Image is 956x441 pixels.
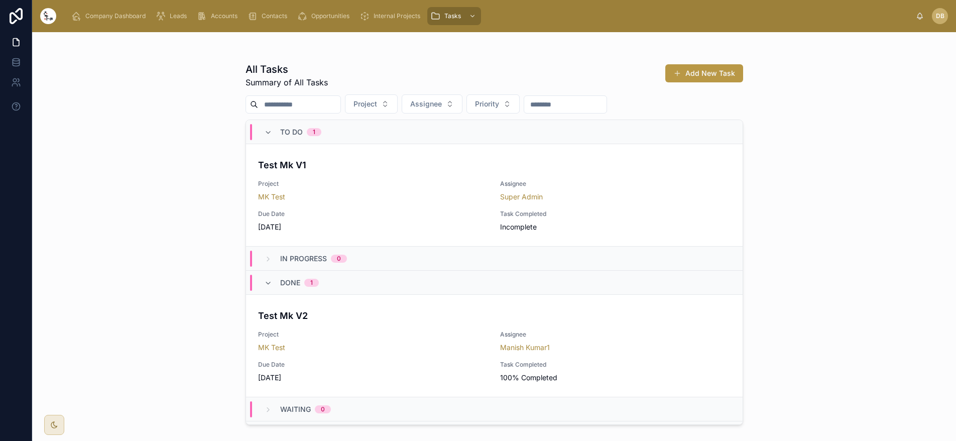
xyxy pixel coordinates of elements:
span: Due Date [258,361,489,369]
span: Project [353,99,377,109]
a: Company Dashboard [68,7,153,25]
span: Project [258,180,489,188]
span: Leads [170,12,187,20]
button: Add New Task [665,64,743,82]
span: [DATE] [258,222,489,232]
span: Internal Projects [374,12,420,20]
span: Accounts [211,12,237,20]
span: Project [258,330,489,339]
span: Incomplete [500,222,731,232]
button: Select Button [345,94,398,114]
h4: Test Mk V1 [258,158,731,172]
div: 1 [310,279,313,287]
div: 0 [321,405,325,413]
button: Select Button [466,94,520,114]
a: Opportunities [294,7,356,25]
a: Manish Kumar1 [500,343,550,353]
a: MK Test [258,343,285,353]
a: Test Mk V1ProjectMK TestAssigneeSuper AdminDue Date[DATE]Task CompletedIncomplete [246,144,743,247]
span: Due Date [258,210,489,218]
a: Super Admin [500,192,543,202]
h4: Test Mk V2 [258,309,731,322]
span: DB [936,12,944,20]
span: Assignee [500,180,731,188]
a: Tasks [427,7,481,25]
span: Priority [475,99,499,109]
span: Summary of All Tasks [246,76,328,88]
div: 1 [313,128,315,136]
a: MK Test [258,192,285,202]
span: [DATE] [258,373,489,383]
span: In Progress [280,254,327,264]
img: App logo [40,8,56,24]
button: Select Button [402,94,462,114]
div: scrollable content [64,5,916,27]
span: Waiting [280,404,311,414]
a: Accounts [194,7,245,25]
span: Assignee [410,99,442,109]
span: To Do [280,127,303,137]
div: 0 [337,255,341,263]
a: Contacts [245,7,294,25]
span: Tasks [444,12,461,20]
span: Done [280,278,300,288]
a: Internal Projects [356,7,427,25]
h1: All Tasks [246,62,328,76]
span: Task Completed [500,210,731,218]
a: Leads [153,7,194,25]
span: Task Completed [500,361,731,369]
span: Opportunities [311,12,349,20]
a: Test Mk V2ProjectMK TestAssigneeManish Kumar1Due Date[DATE]Task Completed100% Completed [246,295,743,397]
span: Contacts [262,12,287,20]
span: Assignee [500,330,731,339]
span: 100% Completed [500,373,731,383]
span: Company Dashboard [85,12,146,20]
